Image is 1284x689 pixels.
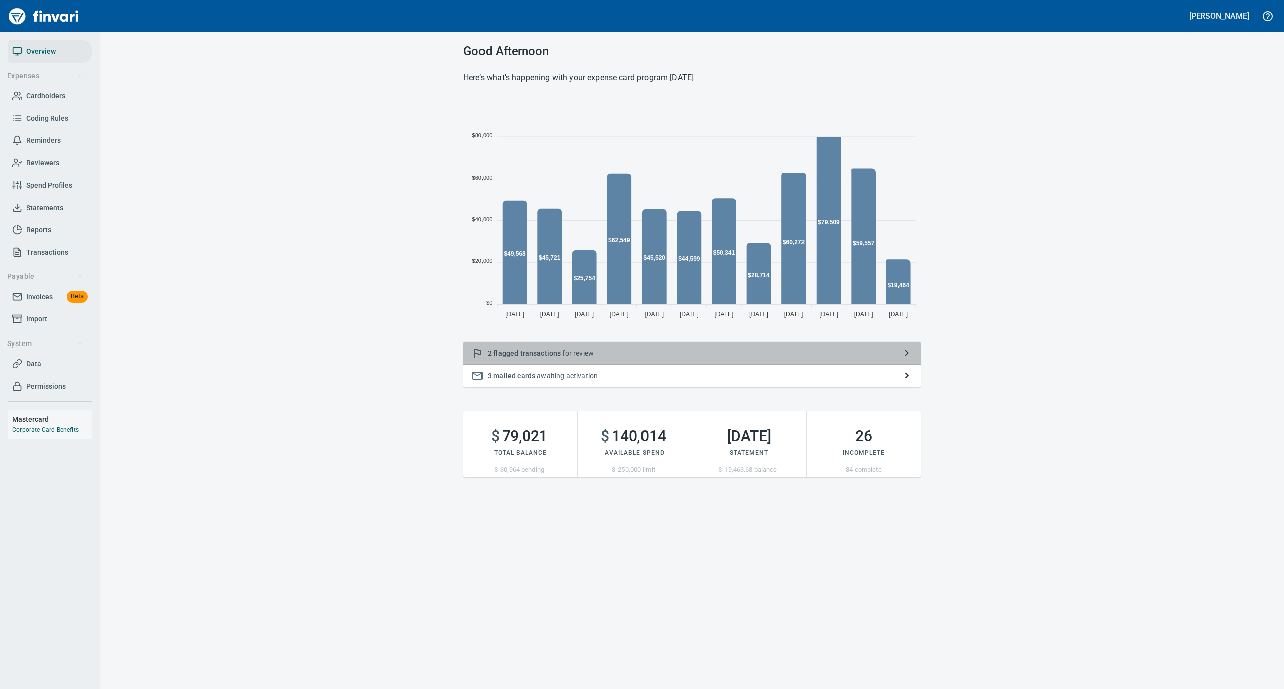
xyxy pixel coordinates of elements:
tspan: [DATE] [540,311,559,318]
tspan: [DATE] [819,311,838,318]
button: 2 flagged transactions for review [463,342,921,365]
tspan: $20,000 [472,258,493,264]
a: Transactions [8,241,92,264]
button: 26Incomplete84 complete [807,411,921,477]
h3: Good Afternoon [463,44,921,58]
h5: [PERSON_NAME] [1189,11,1249,21]
tspan: [DATE] [645,311,664,318]
tspan: [DATE] [575,311,594,318]
span: flagged transactions [493,349,561,357]
button: 3 mailed cards awaiting activation [463,365,921,387]
img: Finvari [6,4,81,28]
a: Reports [8,219,92,241]
h6: Here’s what’s happening with your expense card program [DATE] [463,71,921,85]
tspan: [DATE] [889,311,908,318]
span: Transactions [26,246,68,259]
a: Overview [8,40,92,63]
a: Data [8,353,92,375]
a: Corporate Card Benefits [12,426,79,433]
tspan: $40,000 [472,216,493,222]
h6: Mastercard [12,414,92,425]
span: Payable [7,270,83,283]
span: Import [26,313,47,325]
tspan: [DATE] [680,311,699,318]
tspan: $80,000 [472,132,493,138]
span: Invoices [26,291,53,303]
span: Reviewers [26,157,59,169]
button: [PERSON_NAME] [1187,8,1252,24]
span: Incomplete [843,449,885,456]
a: Import [8,308,92,330]
tspan: [DATE] [715,311,734,318]
p: 84 complete [807,465,921,475]
span: Data [26,358,41,370]
a: Statements [8,197,92,219]
span: Cardholders [26,90,65,102]
span: System [7,337,83,350]
span: Reminders [26,134,61,147]
a: Spend Profiles [8,174,92,197]
tspan: $0 [486,300,492,306]
tspan: [DATE] [749,311,768,318]
a: InvoicesBeta [8,286,92,308]
span: Overview [26,45,56,58]
a: Cardholders [8,85,92,107]
tspan: $60,000 [472,175,493,181]
tspan: [DATE] [784,311,804,318]
tspan: [DATE] [505,311,524,318]
a: Reminders [8,129,92,152]
span: Spend Profiles [26,179,72,192]
p: awaiting activation [488,371,897,381]
span: Permissions [26,380,66,393]
button: Expenses [3,67,87,85]
button: System [3,334,87,353]
a: Coding Rules [8,107,92,130]
a: Permissions [8,375,92,398]
h2: 26 [807,427,921,445]
button: Payable [3,267,87,286]
a: Reviewers [8,152,92,175]
span: Statements [26,202,63,214]
p: for review [488,348,897,358]
span: Coding Rules [26,112,68,125]
tspan: [DATE] [854,311,873,318]
span: Beta [67,291,88,302]
span: mailed cards [493,372,535,380]
span: Reports [26,224,51,236]
span: 2 [488,349,492,357]
span: 3 [488,372,492,380]
span: Expenses [7,70,83,82]
tspan: [DATE] [610,311,629,318]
